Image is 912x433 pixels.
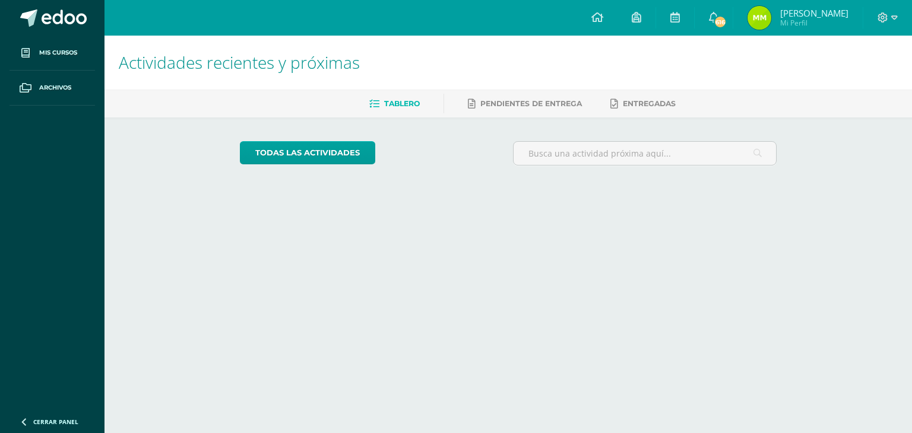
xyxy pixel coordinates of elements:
span: Tablero [384,99,420,108]
span: 616 [714,15,727,28]
a: Mis cursos [9,36,95,71]
a: Archivos [9,71,95,106]
a: todas las Actividades [240,141,375,164]
span: Archivos [39,83,71,93]
span: Entregadas [623,99,676,108]
input: Busca una actividad próxima aquí... [514,142,777,165]
span: Pendientes de entrega [480,99,582,108]
span: Cerrar panel [33,418,78,426]
img: e718d812a4799b66ecd474d1925687f8.png [748,6,771,30]
span: Mis cursos [39,48,77,58]
a: Pendientes de entrega [468,94,582,113]
a: Entregadas [610,94,676,113]
a: Tablero [369,94,420,113]
span: Actividades recientes y próximas [119,51,360,74]
span: Mi Perfil [780,18,848,28]
span: [PERSON_NAME] [780,7,848,19]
